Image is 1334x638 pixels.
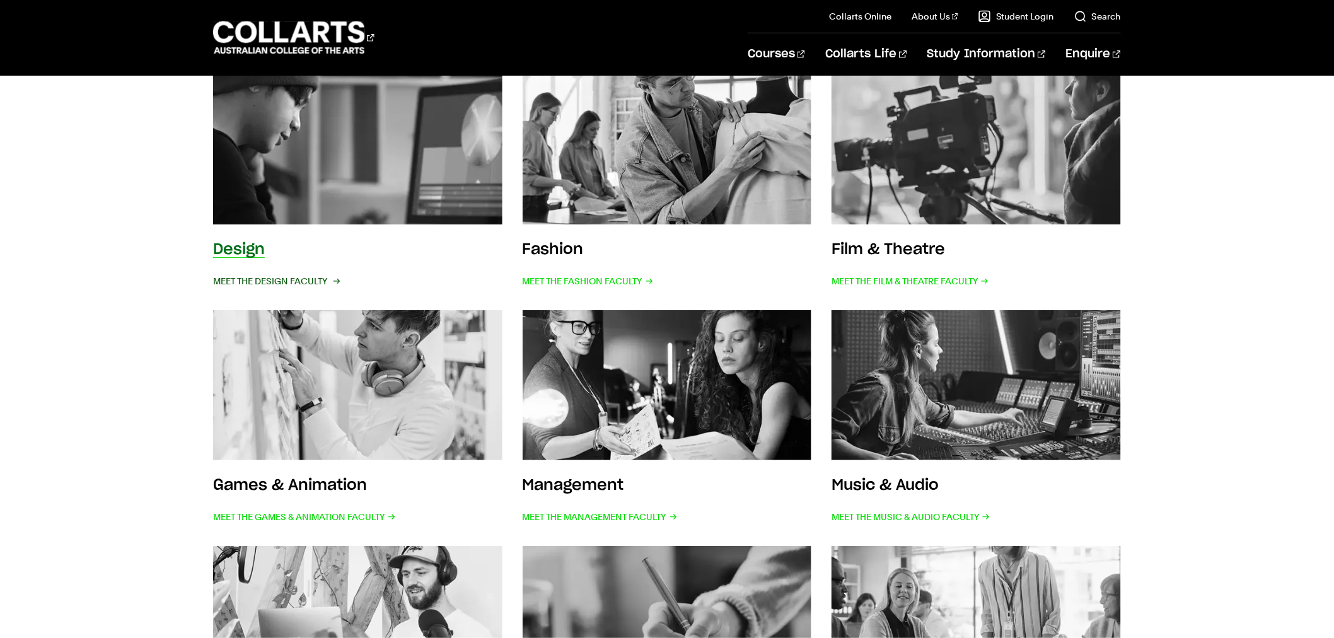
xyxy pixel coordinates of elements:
a: Study Information [927,33,1046,75]
h3: Film & Theatre [832,242,945,257]
span: Meet the Games & Animation Faculty [213,508,396,526]
a: Games & Animation Meet the Games & Animation Faculty [213,310,502,526]
a: Search [1074,10,1121,23]
h3: Design [213,242,265,257]
a: Film & Theatre Meet the Film & Theatre Faculty [832,74,1121,290]
a: Management Meet the Management Faculty [523,310,812,526]
span: Meet the Design Faculty [213,272,339,290]
h3: Games & Animation [213,478,367,493]
h3: Fashion [523,242,584,257]
a: Courses [748,33,805,75]
a: Collarts Life [825,33,907,75]
span: Meet the Music & Audio Faculty [832,508,990,526]
a: Enquire [1066,33,1121,75]
span: Meet the Film & Theatre Faculty [832,272,989,290]
span: Meet the Management Faculty [523,508,678,526]
a: Student Login [978,10,1054,23]
a: Collarts Online [829,10,891,23]
a: Fashion Meet the Fashion Faculty [523,74,812,290]
h3: Music & Audio [832,478,939,493]
h3: Management [523,478,624,493]
a: Design Meet the Design Faculty [213,74,502,290]
div: Go to homepage [213,20,374,55]
span: Meet the Fashion Faculty [523,272,654,290]
a: About Us [912,10,958,23]
a: Music & Audio Meet the Music & Audio Faculty [832,310,1121,526]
